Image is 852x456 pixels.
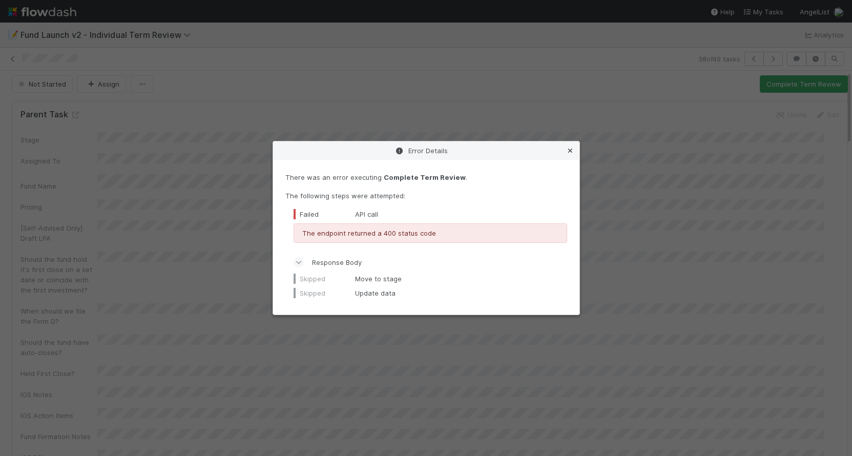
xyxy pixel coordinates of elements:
p: There was an error executing . [285,172,567,182]
div: API call [294,209,567,219]
div: Error Details [273,141,579,160]
div: Move to stage [294,274,567,284]
span: Response Body [312,257,362,267]
div: Skipped [294,274,355,284]
strong: Complete Term Review [384,173,466,181]
div: Failed [294,209,355,219]
div: Update data [294,288,567,298]
div: Skipped [294,288,355,298]
p: The following steps were attempted: [285,191,567,201]
p: The endpoint returned a 400 status code [302,228,558,238]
